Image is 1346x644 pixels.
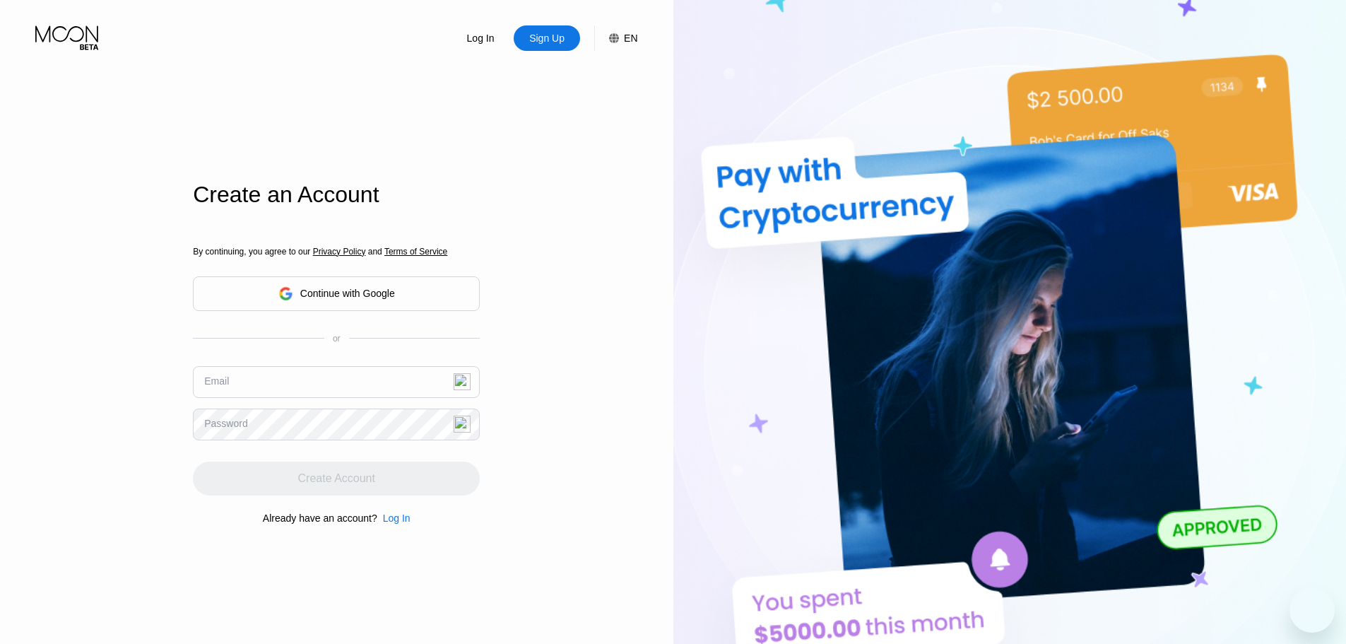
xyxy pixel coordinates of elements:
div: Email [204,375,229,387]
div: EN [594,25,637,51]
img: npw-badge-icon-locked.svg [454,373,471,390]
img: npw-badge-icon-locked.svg [454,416,471,433]
iframe: Button to launch messaging window [1289,587,1335,633]
div: or [333,334,341,344]
div: Continue with Google [193,276,480,311]
div: Log In [377,513,411,524]
span: and [365,247,384,257]
div: Log In [466,31,496,45]
span: Privacy Policy [313,247,366,257]
div: Create an Account [193,182,480,208]
div: Sign Up [514,25,580,51]
div: Already have an account? [263,513,377,524]
span: Terms of Service [384,247,447,257]
div: Password [204,418,247,429]
div: Sign Up [528,31,566,45]
div: Continue with Google [300,288,395,299]
div: Log In [447,25,514,51]
div: By continuing, you agree to our [193,247,480,257]
div: Log In [383,513,411,524]
div: EN [624,33,637,44]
